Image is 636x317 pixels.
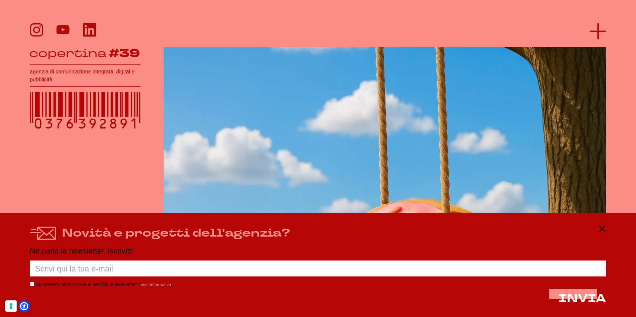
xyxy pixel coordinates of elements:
a: vedi informativa [141,282,171,287]
tspan: copertina [29,46,106,61]
h4: Novità e progetti dell'agenzia? [62,225,290,242]
tspan: #39 [109,45,140,62]
input: Scrivi qui la tua e-mail [30,261,606,277]
span: ( ) [139,282,173,287]
p: Ne parla la newsletter. Iscriviti! [30,247,606,255]
label: Acconsento all’iscrizione al servizio di newsletter* [36,282,138,287]
h1: agenzia di comunicazione integrata, digital e pubblicità [30,68,141,84]
button: INVIA [558,293,606,305]
a: Open Accessibility Menu [20,302,28,310]
button: Le tue preferenze relative al consenso per le tecnologie di tracciamento [5,300,17,312]
span: INVIA [558,291,606,306]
